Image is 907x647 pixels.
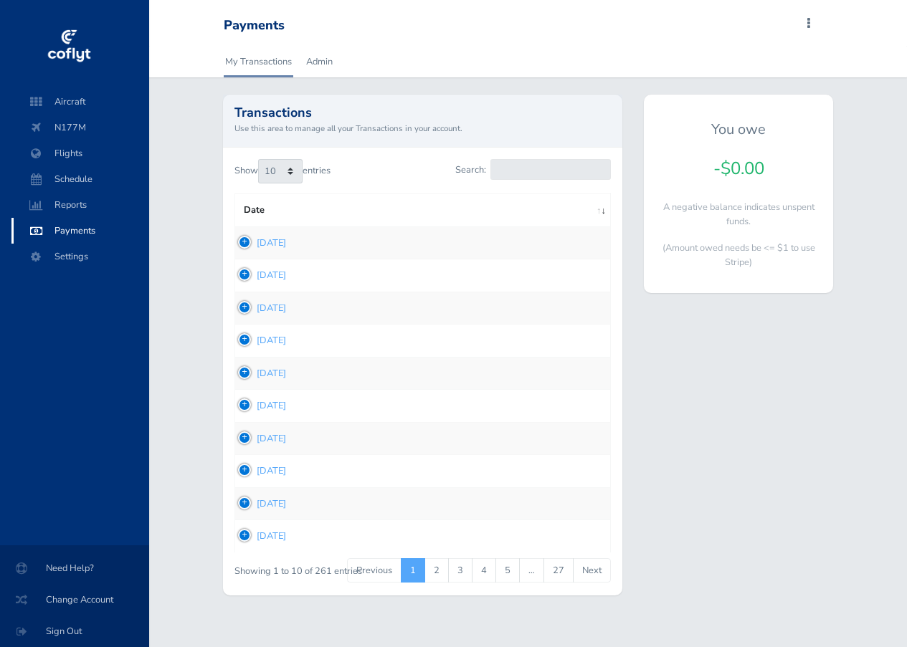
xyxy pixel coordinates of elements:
[26,218,135,244] span: Payments
[224,18,285,34] div: Payments
[26,140,135,166] span: Flights
[26,192,135,218] span: Reports
[655,158,822,179] h4: -$0.00
[655,121,822,138] h5: You owe
[257,236,286,249] a: [DATE]
[17,587,132,613] span: Change Account
[455,159,611,180] label: Search:
[257,464,286,477] a: [DATE]
[257,432,286,445] a: [DATE]
[26,166,135,192] span: Schedule
[17,618,132,644] span: Sign Out
[45,25,92,68] img: coflyt logo
[234,557,381,579] div: Showing 1 to 10 of 261 entries
[448,558,473,583] a: 3
[490,159,611,180] input: Search:
[655,241,822,270] p: (Amount owed needs be <= $1 to use Stripe)
[495,558,520,583] a: 5
[257,367,286,380] a: [DATE]
[234,159,331,183] label: Show entries
[258,159,303,183] select: Showentries
[305,46,334,77] a: Admin
[26,89,135,115] span: Aircraft
[424,558,449,583] a: 2
[224,46,293,77] a: My Transactions
[472,558,496,583] a: 4
[257,302,286,315] a: [DATE]
[655,200,822,229] p: A negative balance indicates unspent funds.
[257,399,286,412] a: [DATE]
[257,269,286,282] a: [DATE]
[543,558,574,583] a: 27
[234,106,611,119] h2: Transactions
[257,529,286,542] a: [DATE]
[17,555,132,581] span: Need Help?
[401,558,425,583] a: 1
[257,497,286,510] a: [DATE]
[26,244,135,269] span: Settings
[235,194,611,226] th: Date: activate to sort column ascending
[26,115,135,140] span: N177M
[257,334,286,347] a: [DATE]
[573,558,611,583] a: Next
[234,122,611,135] small: Use this area to manage all your Transactions in your account.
